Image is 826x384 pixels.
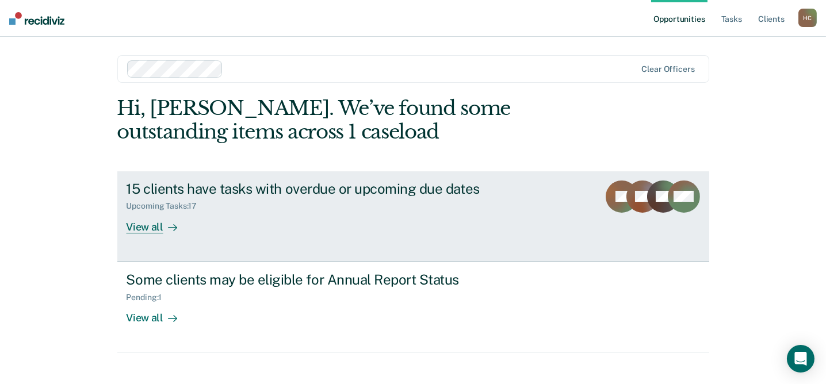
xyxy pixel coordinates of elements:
div: H C [798,9,817,27]
a: Some clients may be eligible for Annual Report StatusPending:1View all [117,262,709,352]
div: View all [127,302,191,324]
div: Some clients may be eligible for Annual Report Status [127,271,530,288]
div: 15 clients have tasks with overdue or upcoming due dates [127,181,530,197]
button: HC [798,9,817,27]
a: 15 clients have tasks with overdue or upcoming due datesUpcoming Tasks:17View all [117,171,709,262]
div: View all [127,211,191,233]
img: Recidiviz [9,12,64,25]
div: Open Intercom Messenger [787,345,814,373]
div: Clear officers [641,64,694,74]
div: Hi, [PERSON_NAME]. We’ve found some outstanding items across 1 caseload [117,97,591,144]
div: Pending : 1 [127,293,171,302]
div: Upcoming Tasks : 17 [127,201,206,211]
